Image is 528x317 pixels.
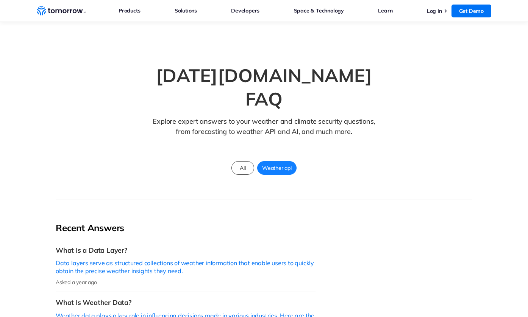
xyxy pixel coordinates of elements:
a: Log In [427,8,442,14]
a: All [231,161,254,175]
h3: What Is a Data Layer? [56,246,316,255]
a: Developers [231,6,259,16]
h3: What Is Weather Data? [56,298,316,307]
p: Data layers serve as structured collections of weather information that enable users to quickly o... [56,259,316,275]
a: Solutions [175,6,197,16]
a: Home link [37,5,86,17]
a: Learn [378,6,392,16]
a: Space & Technology [294,6,344,16]
h1: [DATE][DOMAIN_NAME] FAQ [135,64,393,111]
span: All [235,163,250,173]
a: Weather api [257,161,297,175]
p: Explore expert answers to your weather and climate security questions, from forecasting to weathe... [150,116,379,148]
a: What Is a Data Layer?Data layers serve as structured collections of weather information that enab... [56,240,316,292]
a: Get Demo [451,5,491,17]
span: Weather api [258,163,296,173]
h2: Recent Answers [56,222,316,234]
a: Products [119,6,140,16]
p: Asked a year ago [56,279,316,286]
